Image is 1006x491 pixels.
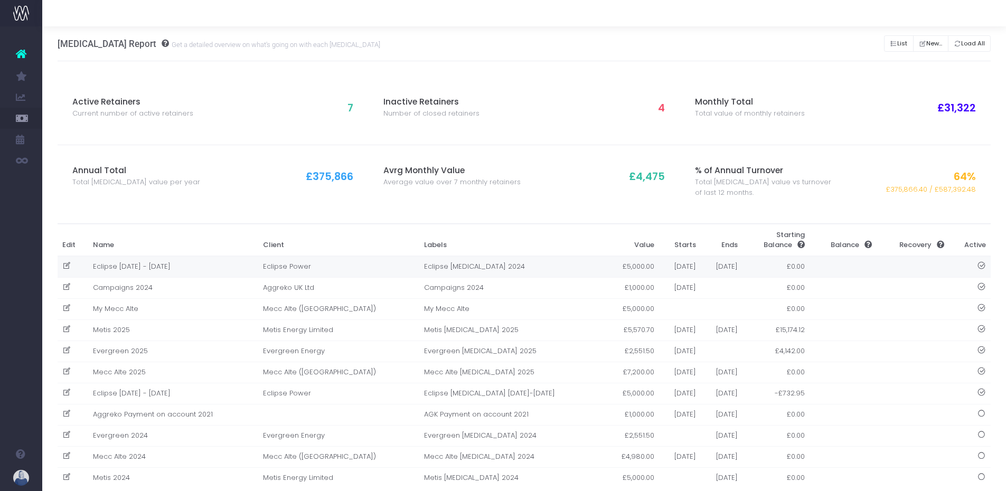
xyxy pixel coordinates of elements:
td: Campaigns 2024 [419,277,603,298]
td: £0.00 [743,362,810,383]
h3: Annual Total [72,166,213,176]
td: Mecc Alte [MEDICAL_DATA] 2025 [419,362,603,383]
td: Mecc Alte ([GEOGRAPHIC_DATA]) [258,446,419,467]
td: Eclipse [DATE] - [DATE] [88,383,258,404]
td: [DATE] [660,277,701,298]
img: images/default_profile_image.png [13,470,29,486]
td: Mecc Alte 2024 [88,446,258,467]
td: Mecc Alte ([GEOGRAPHIC_DATA]) [258,362,419,383]
th: Name [88,224,258,256]
span: Number of closed retainers [383,108,480,119]
span: Average value over 7 monthly retainers [383,177,521,187]
span: £375,866.40 / £587,392.48 [886,184,976,195]
td: Evergreen Energy [258,425,419,446]
td: £5,000.00 [603,256,659,278]
small: Get a detailed overview on what's going on with each [MEDICAL_DATA] [169,39,380,49]
td: £4,142.00 [743,341,810,362]
h3: [MEDICAL_DATA] Report [58,39,380,49]
td: Evergreen Energy [258,341,419,362]
h3: Avrg Monthly Value [383,166,524,176]
span: £31,322 [937,100,976,116]
td: £2,551.50 [603,425,659,446]
td: -£732.95 [743,383,810,404]
button: List [884,35,914,52]
td: Mecc Alte [MEDICAL_DATA] 2024 [419,446,603,467]
td: AGK Payment on account 2021 [419,404,603,425]
td: £0.00 [743,277,810,298]
td: £4,980.00 [603,446,659,467]
td: Evergreen 2025 [88,341,258,362]
td: Aggreko Payment on account 2021 [88,404,258,425]
h3: Active Retainers [72,97,213,107]
td: £5,000.00 [603,467,659,488]
span: Current number of active retainers [72,108,193,119]
div: Button group with nested dropdown [884,33,991,54]
h3: % of Annual Turnover [695,166,835,176]
td: Eclipse [MEDICAL_DATA] [DATE]-[DATE] [419,383,603,404]
td: £0.00 [743,256,810,278]
td: £5,000.00 [603,383,659,404]
th: Active [949,224,991,256]
th: Labels [419,224,603,256]
td: [DATE] [660,362,701,383]
td: Metis [MEDICAL_DATA] 2024 [419,467,603,488]
th: Edit [58,224,88,256]
td: £0.00 [743,425,810,446]
td: Metis 2025 [88,319,258,341]
td: [DATE] [660,341,701,362]
td: £0.00 [743,467,810,488]
td: [DATE] [660,446,701,467]
td: £1,000.00 [603,404,659,425]
td: Aggreko UK Ltd [258,277,419,298]
th: Recovery [877,224,949,256]
td: Metis 2024 [88,467,258,488]
td: £5,570.70 [603,319,659,341]
th: Balance [810,224,877,256]
th: Starts [660,224,701,256]
span: Total [MEDICAL_DATA] value vs turnover of last 12 months. [695,177,835,197]
button: Load All [948,35,991,52]
td: [DATE] [701,404,743,425]
span: 4 [658,100,665,116]
td: [DATE] [701,446,743,467]
span: 64% [954,169,976,184]
td: £5,000.00 [603,298,659,319]
th: Ends [701,224,743,256]
th: Value [603,224,659,256]
td: £2,551.50 [603,341,659,362]
td: [DATE] [660,404,701,425]
span: £375,866 [306,169,353,184]
td: My Mecc Alte [419,298,603,319]
td: £0.00 [743,298,810,319]
h3: Monthly Total [695,97,835,107]
td: £0.00 [743,404,810,425]
td: Metis Energy Limited [258,467,419,488]
td: My Mecc Alte [88,298,258,319]
td: Eclipse [MEDICAL_DATA] 2024 [419,256,603,278]
td: Campaigns 2024 [88,277,258,298]
td: Evergreen 2024 [88,425,258,446]
td: [DATE] [701,362,743,383]
td: Metis Energy Limited [258,319,419,341]
td: [DATE] [701,256,743,278]
td: Eclipse Power [258,383,419,404]
td: [DATE] [701,383,743,404]
td: Eclipse Power [258,256,419,278]
td: £1,000.00 [603,277,659,298]
h3: Inactive Retainers [383,97,524,107]
span: Total value of monthly retainers [695,108,805,119]
td: Evergreen [MEDICAL_DATA] 2025 [419,341,603,362]
td: Metis [MEDICAL_DATA] 2025 [419,319,603,341]
td: £15,174.12 [743,319,810,341]
span: 7 [347,100,353,116]
th: Client [258,224,419,256]
td: Mecc Alte 2025 [88,362,258,383]
td: Evergreen [MEDICAL_DATA] 2024 [419,425,603,446]
td: [DATE] [660,256,701,278]
td: £0.00 [743,446,810,467]
span: £4,475 [629,169,665,184]
th: Starting Balance [743,224,810,256]
button: New... [913,35,948,52]
td: Mecc Alte ([GEOGRAPHIC_DATA]) [258,298,419,319]
td: [DATE] [660,319,701,341]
